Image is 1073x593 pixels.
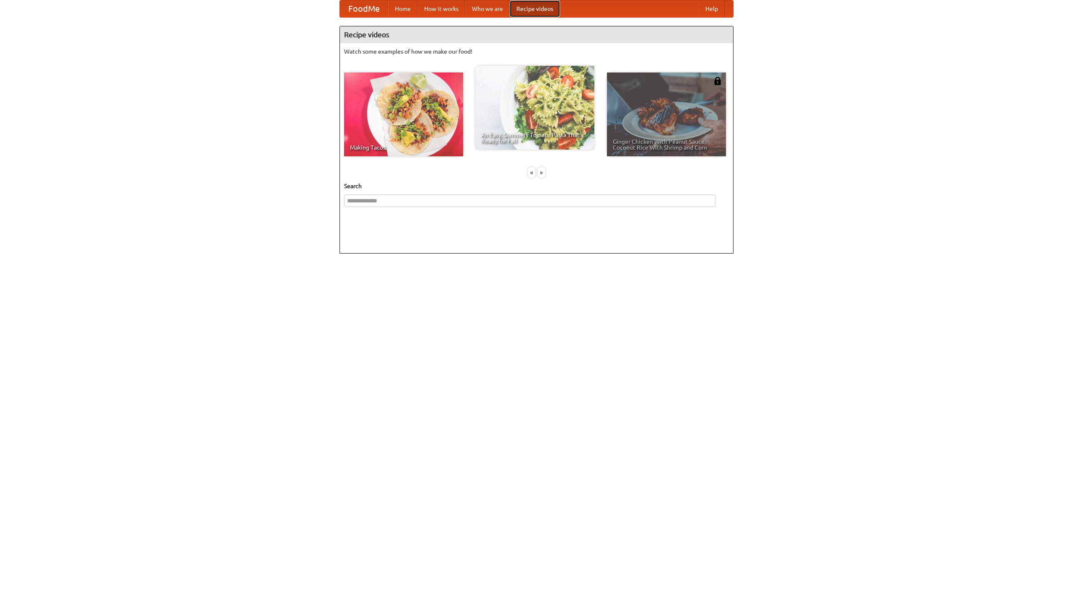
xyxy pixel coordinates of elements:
a: FoodMe [340,0,388,17]
span: An Easy, Summery Tomato Pasta That's Ready for Fall [481,132,588,144]
a: Home [388,0,417,17]
a: How it works [417,0,465,17]
span: Making Tacos [350,145,457,150]
h4: Recipe videos [340,26,733,43]
div: « [528,167,535,178]
div: » [538,167,545,178]
a: An Easy, Summery Tomato Pasta That's Ready for Fall [475,66,594,150]
h5: Search [344,182,729,190]
a: Who we are [465,0,510,17]
a: Help [699,0,725,17]
p: Watch some examples of how we make our food! [344,47,729,56]
a: Making Tacos [344,73,463,156]
img: 483408.png [713,77,722,85]
a: Recipe videos [510,0,560,17]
